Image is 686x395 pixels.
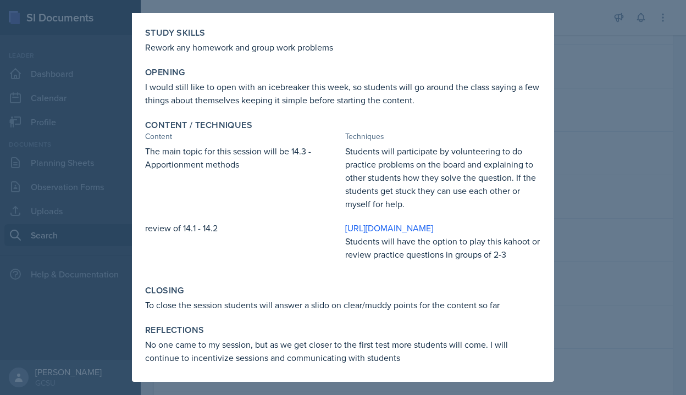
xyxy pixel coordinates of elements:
[345,235,541,261] p: Students will have the option to play this kahoot or review practice questions in groups of 2-3
[145,80,541,107] p: I would still like to open with an icebreaker this week, so students will go around the class say...
[145,298,541,311] p: To close the session students will answer a slido on clear/muddy points for the content so far
[145,144,341,171] p: The main topic for this session will be 14.3 - Apportionment methods
[145,41,541,54] p: Rework any homework and group work problems
[145,27,206,38] label: Study Skills
[345,131,541,142] div: Techniques
[145,221,341,235] p: review of 14.1 - 14.2
[145,285,184,296] label: Closing
[145,120,252,131] label: Content / Techniques
[345,222,433,234] a: [URL][DOMAIN_NAME]
[145,67,185,78] label: Opening
[145,131,341,142] div: Content
[145,325,204,336] label: Reflections
[145,338,541,364] p: No one came to my session, but as we get closer to the first test more students will come. I will...
[345,144,541,210] p: Students will participate by volunteering to do practice problems on the board and explaining to ...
